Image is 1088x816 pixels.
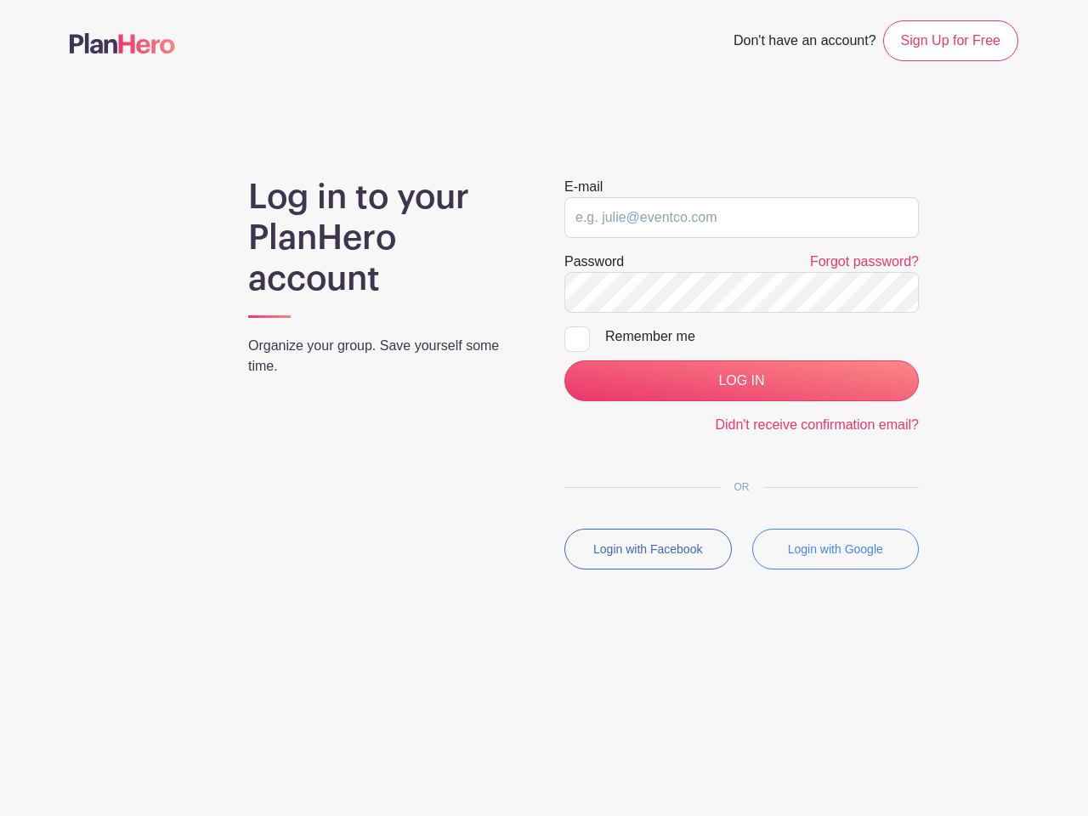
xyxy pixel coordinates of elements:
h1: Log in to your PlanHero account [248,177,524,299]
label: Password [564,252,624,272]
a: Forgot password? [810,254,919,269]
small: Login with Google [788,542,883,556]
a: Didn't receive confirmation email? [715,417,919,432]
input: e.g. julie@eventco.com [564,197,919,238]
img: logo-507f7623f17ff9eddc593b1ce0a138ce2505c220e1c5a4e2b4648c50719b7d32.svg [70,33,175,54]
p: Organize your group. Save yourself some time. [248,336,524,377]
button: Login with Facebook [564,529,732,569]
span: Don't have an account? [734,24,876,61]
input: LOG IN [564,360,919,401]
label: E-mail [564,177,603,197]
span: OR [721,481,763,493]
button: Login with Google [752,529,920,569]
div: Remember me [605,326,919,347]
a: Sign Up for Free [883,20,1018,61]
small: Login with Facebook [593,542,702,556]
